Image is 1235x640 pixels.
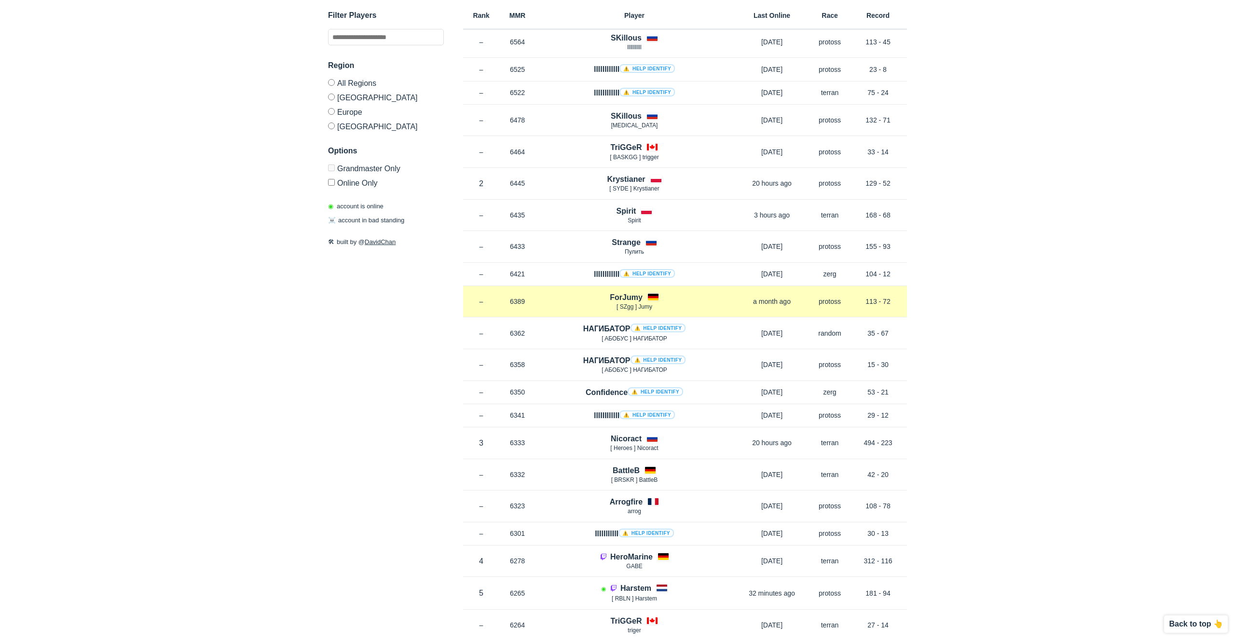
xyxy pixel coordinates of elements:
[810,242,849,251] p: protoss
[328,238,334,245] span: 🛠
[499,37,535,47] p: 6564
[849,410,907,420] p: 29 - 12
[849,387,907,397] p: 53 - 21
[463,88,499,97] p: –
[810,65,849,74] p: protoss
[607,174,645,185] h4: Krystianer
[631,355,686,364] a: ⚠️ Help identify
[610,445,658,451] span: [ Heroes ] Nicoract
[849,501,907,511] p: 108 - 78
[849,178,907,188] p: 129 - 52
[626,563,642,570] span: GABE
[733,12,810,19] h6: Last Online
[849,588,907,598] p: 181 - 94
[463,12,499,19] h6: Rank
[328,202,384,211] p: account is online
[610,292,643,303] h4: ForJumy
[849,470,907,479] p: 42 - 20
[810,501,849,511] p: protoss
[595,528,674,539] h4: IlIlIlIlIlI
[620,583,651,594] h4: Harstem
[601,586,606,592] span: Account is laddering
[499,269,535,279] p: 6421
[586,387,683,398] h4: Confidence
[628,627,641,634] span: triger
[610,154,659,161] span: [ BASKGG ] trigger
[328,237,444,247] p: built by @
[328,108,335,115] input: Europe
[499,360,535,369] p: 6358
[328,164,444,175] label: Only Show accounts currently in Grandmaster
[594,410,675,421] h4: lllIIIIllllI
[849,438,907,448] p: 494 - 223
[619,269,675,278] a: ⚠️ Help identify
[499,620,535,630] p: 6264
[810,37,849,47] p: protoss
[628,387,683,396] a: ⚠️ Help identify
[810,115,849,125] p: protoss
[619,410,675,419] a: ⚠️ Help identify
[328,104,444,119] label: Europe
[810,328,849,338] p: random
[810,12,849,19] h6: Race
[499,242,535,251] p: 6433
[849,147,907,157] p: 33 - 14
[463,269,499,279] p: –
[463,147,499,157] p: –
[328,90,444,104] label: [GEOGRAPHIC_DATA]
[610,584,617,592] img: icon-twitch.7daa0e80.svg
[849,210,907,220] p: 168 - 68
[499,12,535,19] h6: MMR
[463,242,499,251] p: –
[733,88,810,97] p: [DATE]
[810,387,849,397] p: zerg
[600,553,610,561] a: Player is streaming on Twitch
[810,147,849,157] p: protoss
[733,410,810,420] p: [DATE]
[463,360,499,369] p: –
[328,94,335,100] input: [GEOGRAPHIC_DATA]
[499,410,535,420] p: 6341
[733,556,810,566] p: [DATE]
[733,360,810,369] p: [DATE]
[365,238,396,245] a: DavidChan
[328,79,444,90] label: All Regions
[463,587,499,599] p: 5
[810,438,849,448] p: terran
[611,32,642,43] h4: SKillous
[602,367,667,373] span: [ AБОБУC ] НАГИБАТОР
[328,175,444,187] label: Only show accounts currently laddering
[810,178,849,188] p: protoss
[1169,620,1223,628] p: Back to top 👆
[328,164,335,171] input: Grandmaster Only
[613,465,640,476] h4: BattleB
[328,119,444,131] label: [GEOGRAPHIC_DATA]
[328,60,444,71] h3: Region
[733,529,810,538] p: [DATE]
[463,328,499,338] p: –
[463,115,499,125] p: –
[499,501,535,511] p: 6323
[849,37,907,47] p: 113 - 45
[583,323,686,334] h4: НАГИБАТОР
[499,178,535,188] p: 6445
[733,387,810,397] p: [DATE]
[328,10,444,21] h3: Filter Players
[733,37,810,47] p: [DATE]
[610,496,643,507] h4: Arrogfire
[849,360,907,369] p: 15 - 30
[499,115,535,125] p: 6478
[849,242,907,251] p: 155 - 93
[810,269,849,279] p: zerg
[463,620,499,630] p: –
[602,335,667,342] span: [ AБОБУC ] НАГИБАТОР
[733,269,810,279] p: [DATE]
[463,501,499,511] p: –
[617,303,652,310] span: [ SZgg ] Jumy
[849,328,907,338] p: 35 - 67
[535,12,733,19] h6: Player
[610,551,653,562] h4: HeroMarine
[463,470,499,479] p: –
[733,438,810,448] p: 20 hours ago
[463,297,499,306] p: –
